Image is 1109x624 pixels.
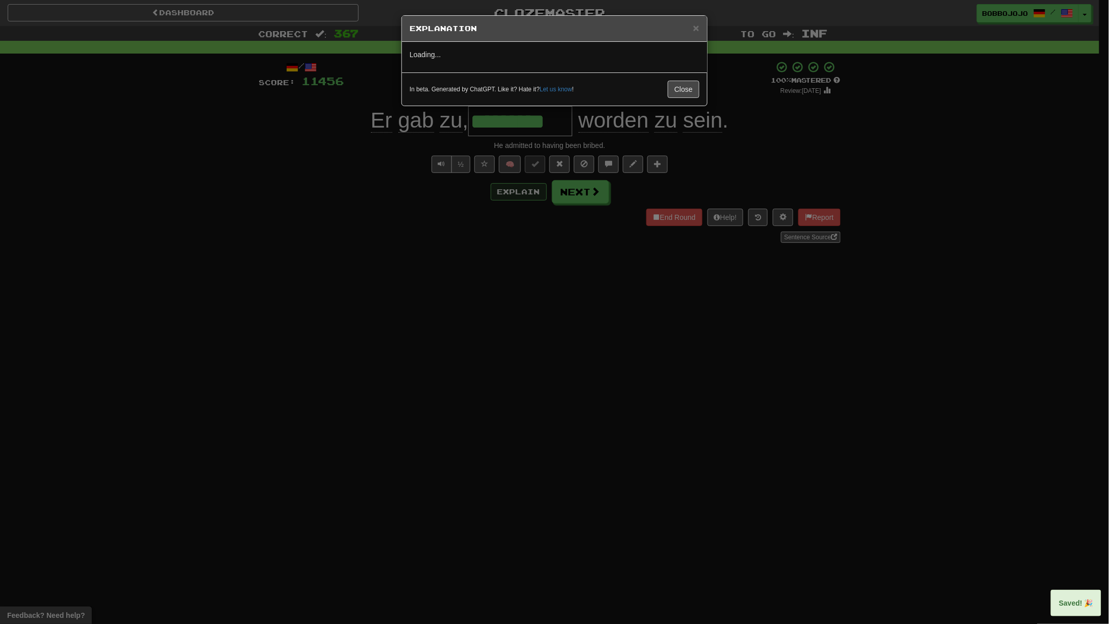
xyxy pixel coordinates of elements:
button: Close [693,22,699,33]
div: Saved! 🎉 [1051,590,1101,616]
span: × [693,22,699,34]
a: Let us know [540,86,572,93]
h5: Explanation [410,23,699,34]
small: In beta. Generated by ChatGPT. Like it? Hate it? ! [410,85,574,94]
button: Close [668,81,699,98]
p: Loading... [410,49,699,60]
